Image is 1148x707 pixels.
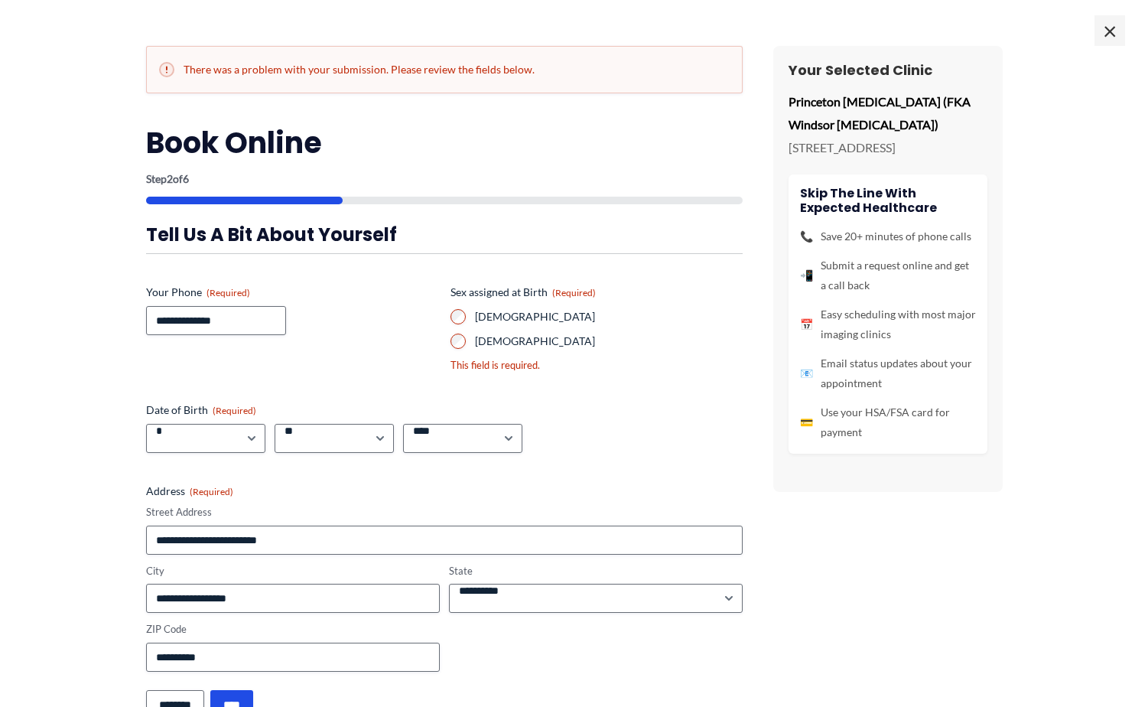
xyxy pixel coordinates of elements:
[475,309,743,324] label: [DEMOGRAPHIC_DATA]
[449,564,743,578] label: State
[800,266,813,285] span: 📲
[213,405,256,416] span: (Required)
[800,363,813,383] span: 📧
[146,564,440,578] label: City
[800,256,976,295] li: Submit a request online and get a call back
[146,402,256,418] legend: Date of Birth
[190,486,233,497] span: (Required)
[789,61,987,79] h3: Your Selected Clinic
[146,484,233,499] legend: Address
[146,124,743,161] h2: Book Online
[800,186,976,215] h4: Skip the line with Expected Healthcare
[800,226,813,246] span: 📞
[146,285,438,300] label: Your Phone
[183,172,189,185] span: 6
[800,226,976,246] li: Save 20+ minutes of phone calls
[475,334,743,349] label: [DEMOGRAPHIC_DATA]
[146,174,743,184] p: Step of
[800,353,976,393] li: Email status updates about your appointment
[167,172,173,185] span: 2
[207,287,250,298] span: (Required)
[450,285,596,300] legend: Sex assigned at Birth
[146,505,743,520] label: Street Address
[800,412,813,432] span: 💳
[159,62,730,77] h2: There was a problem with your submission. Please review the fields below.
[146,223,743,246] h3: Tell us a bit about yourself
[450,358,743,373] div: This field is required.
[789,136,987,159] p: [STREET_ADDRESS]
[1094,15,1125,46] span: ×
[146,622,440,637] label: ZIP Code
[800,314,813,334] span: 📅
[789,90,987,135] p: Princeton [MEDICAL_DATA] (FKA Windsor [MEDICAL_DATA])
[552,287,596,298] span: (Required)
[800,402,976,442] li: Use your HSA/FSA card for payment
[800,305,976,344] li: Easy scheduling with most major imaging clinics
